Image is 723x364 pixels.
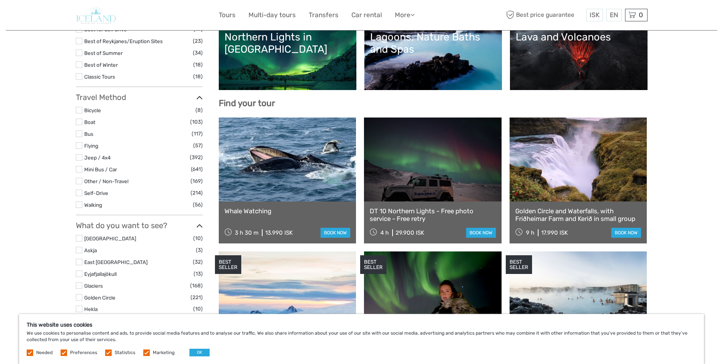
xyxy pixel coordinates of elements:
div: EN [606,9,622,21]
div: Northern Lights in [GEOGRAPHIC_DATA] [224,31,351,56]
span: 4 h [380,229,389,236]
b: Find your tour [219,98,275,108]
a: Jeep / 4x4 [84,155,111,161]
span: (56) [193,200,203,209]
a: Boat [84,119,95,125]
span: Best price guarantee [505,9,584,21]
a: Walking [84,202,102,208]
a: Askja [84,247,97,253]
div: BEST SELLER [360,255,386,274]
a: Golden Circle [84,295,115,301]
span: (641) [191,165,203,174]
a: Other / Non-Travel [84,178,128,184]
a: Eyjafjallajökull [84,271,117,277]
span: (103) [190,118,203,126]
span: (10) [193,304,203,313]
span: (3) [196,246,203,254]
span: (18) [193,60,203,69]
button: Open LiveChat chat widget [88,12,97,21]
a: Bicycle [84,107,101,113]
a: Lava and Volcanoes [516,31,642,84]
span: (23) [193,37,203,45]
a: Classic Tours [84,74,115,80]
a: East [GEOGRAPHIC_DATA] [84,259,147,265]
h3: What do you want to see? [76,221,203,230]
img: 2362-2f0fa529-5c93-48b9-89a5-b99456a5f1b5_logo_small.jpg [76,6,117,24]
a: book now [321,228,350,238]
h3: Travel Method [76,93,203,102]
span: ISK [590,11,600,19]
a: Car rental [351,10,382,21]
a: Hekla [84,306,98,312]
div: Lava and Volcanoes [516,31,642,43]
span: (57) [193,141,203,150]
a: DT 10 Northern Lights - Free photo service - Free retry [370,207,496,223]
span: (117) [192,129,203,138]
div: BEST SELLER [215,255,241,274]
a: Golden Circle and Waterfalls, with Friðheimar Farm and Kerið in small group [515,207,641,223]
a: Lagoons, Nature Baths and Spas [370,31,496,84]
span: (18) [193,72,203,81]
span: 9 h [526,229,534,236]
a: Flying [84,143,98,149]
span: (34) [193,48,203,57]
a: [GEOGRAPHIC_DATA] [84,235,136,242]
div: 13.990 ISK [265,229,293,236]
span: (214) [191,188,203,197]
a: Mini Bus / Car [84,166,117,172]
a: Tours [219,10,236,21]
span: 3 h 30 m [235,229,258,236]
label: Marketing [153,350,175,356]
span: (168) [190,281,203,290]
div: 17.990 ISK [541,229,568,236]
span: 0 [638,11,644,19]
label: Statistics [115,350,135,356]
span: (32) [193,258,203,266]
div: BEST SELLER [506,255,532,274]
span: (221) [191,293,203,302]
a: Self-Drive [84,190,108,196]
div: 29.900 ISK [396,229,424,236]
div: We use cookies to personalise content and ads, to provide social media features and to analyse ou... [19,314,704,364]
span: (10) [193,234,203,243]
a: Multi-day tours [248,10,296,21]
a: book now [611,228,641,238]
a: Glaciers [84,283,103,289]
a: Bus [84,131,93,137]
a: Northern Lights in [GEOGRAPHIC_DATA] [224,31,351,84]
div: Lagoons, Nature Baths and Spas [370,31,496,56]
span: (13) [194,269,203,278]
h5: This website uses cookies [27,322,696,328]
a: More [395,10,415,21]
a: Transfers [309,10,338,21]
a: book now [466,228,496,238]
p: We're away right now. Please check back later! [11,13,86,19]
a: Best of Winter [84,62,118,68]
button: OK [189,349,210,356]
span: (8) [196,106,203,114]
span: (392) [190,153,203,162]
label: Needed [36,350,53,356]
a: Best of Reykjanes/Eruption Sites [84,38,163,44]
span: (169) [191,177,203,185]
a: Whale Watching [224,207,351,215]
label: Preferences [70,350,97,356]
a: Best of Summer [84,50,123,56]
